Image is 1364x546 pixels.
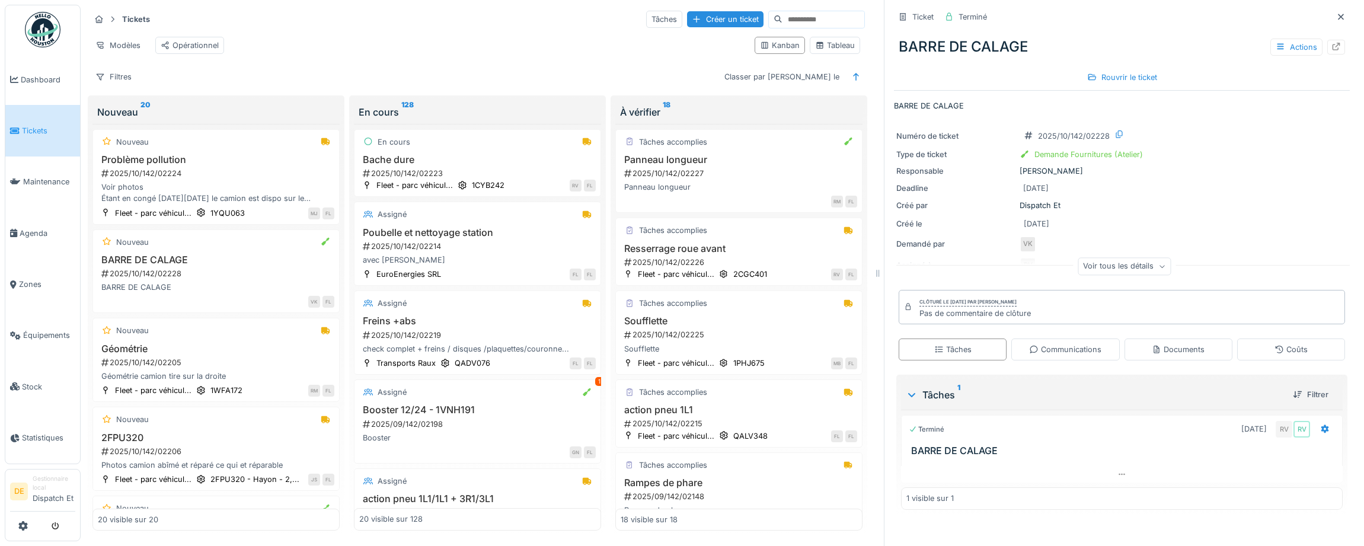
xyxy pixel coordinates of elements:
[378,209,407,220] div: Assigné
[831,357,843,369] div: MB
[896,218,1015,229] div: Créé le
[906,493,954,504] div: 1 visible sur 1
[5,157,80,207] a: Maintenance
[362,330,596,341] div: 2025/10/142/02219
[359,404,596,416] h3: Booster 12/24 - 1VNH191
[210,207,245,219] div: 1YQU063
[638,357,714,369] div: Fleet - parc véhicul...
[115,474,191,485] div: Fleet - parc véhicul...
[359,315,596,327] h3: Freins +abs
[378,298,407,309] div: Assigné
[359,493,596,505] h3: action pneu 1L1/1L1 + 3R1/3L1
[831,269,843,280] div: RV
[595,377,603,386] div: 1
[639,387,707,398] div: Tâches accomplies
[896,200,1015,211] div: Créé par
[760,40,800,51] div: Kanban
[10,474,75,512] a: DE Gestionnaire localDispatch Et
[22,432,75,443] span: Statistiques
[570,180,582,191] div: RV
[308,474,320,486] div: JS
[570,446,582,458] div: GN
[5,259,80,310] a: Zones
[896,165,1347,177] div: [PERSON_NAME]
[845,357,857,369] div: FL
[5,413,80,464] a: Statistiques
[33,474,75,493] div: Gestionnaire local
[911,445,1337,456] h3: BARRE DE CALAGE
[98,459,334,471] div: Photos camion abîmé et réparé ce qui et réparable
[33,474,75,509] li: Dispatch Et
[1152,344,1205,355] div: Documents
[621,477,857,488] h3: Rampes de phare
[570,357,582,369] div: FL
[23,176,75,187] span: Maintenance
[687,11,764,27] div: Créer un ticket
[210,385,242,396] div: 1WFA172
[1274,344,1308,355] div: Coûts
[570,269,582,280] div: FL
[98,282,334,293] div: BARRE DE CALAGE
[97,105,335,119] div: Nouveau
[5,310,80,361] a: Équipements
[100,168,334,179] div: 2025/10/142/02224
[98,181,334,204] div: Voir photos Étant en congé [DATE][DATE] le camion est dispo sur le parking
[22,381,75,392] span: Stock
[116,325,149,336] div: Nouveau
[896,130,1015,142] div: Numéro de ticket
[378,136,410,148] div: En cours
[21,74,75,85] span: Dashboard
[116,136,149,148] div: Nouveau
[1293,421,1310,438] div: RV
[639,459,707,471] div: Tâches accomplies
[359,154,596,165] h3: Bache dure
[98,154,334,165] h3: Problème pollution
[1023,183,1049,194] div: [DATE]
[115,207,191,219] div: Fleet - parc véhicul...
[1078,258,1171,275] div: Voir tous les détails
[719,68,845,85] div: Classer par [PERSON_NAME] le
[621,505,857,516] div: Rampes de phare
[957,388,960,402] sup: 1
[359,343,596,355] div: check complet + freins / disques /plaquettes/couronne...
[1270,39,1323,56] div: Actions
[621,243,857,254] h3: Resserrage roue avant
[845,196,857,207] div: FL
[909,424,944,435] div: Terminé
[5,207,80,258] a: Agenda
[98,254,334,266] h3: BARRE DE CALAGE
[1276,421,1292,438] div: RV
[210,474,299,485] div: 2FPU320 - Hayon - 2,...
[815,40,855,51] div: Tableau
[100,446,334,457] div: 2025/10/142/02206
[322,296,334,308] div: FL
[894,31,1350,62] div: BARRE DE CALAGE
[1038,130,1110,142] div: 2025/10/142/02228
[116,237,149,248] div: Nouveau
[161,40,219,51] div: Opérationnel
[98,343,334,355] h3: Géométrie
[845,269,857,280] div: FL
[623,257,857,268] div: 2025/10/142/02226
[100,357,334,368] div: 2025/10/142/02205
[621,315,857,327] h3: Soufflette
[919,308,1031,319] div: Pas de commentaire de clôture
[376,357,436,369] div: Transports Raux
[116,503,149,514] div: Nouveau
[116,414,149,425] div: Nouveau
[10,483,28,500] li: DE
[22,125,75,136] span: Tickets
[621,404,857,416] h3: action pneu 1L1
[621,513,678,525] div: 18 visible sur 18
[623,418,857,429] div: 2025/10/142/02215
[308,296,320,308] div: VK
[831,196,843,207] div: RM
[401,105,414,119] sup: 128
[1029,344,1101,355] div: Communications
[359,432,596,443] div: Booster
[140,105,151,119] sup: 20
[5,361,80,412] a: Stock
[90,68,137,85] div: Filtres
[90,37,146,54] div: Modèles
[912,11,934,23] div: Ticket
